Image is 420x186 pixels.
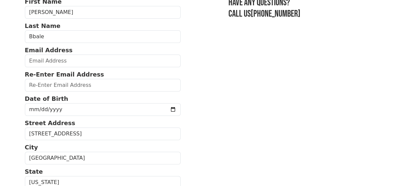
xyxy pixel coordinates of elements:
strong: City [25,144,38,151]
input: Street Address [25,127,181,140]
input: City [25,152,181,164]
strong: Date of Birth [25,95,68,102]
strong: State [25,168,43,175]
h3: Call us [228,8,395,20]
input: First Name [25,6,181,19]
strong: Street Address [25,119,75,126]
strong: Last Name [25,22,60,29]
a: [PHONE_NUMBER] [251,8,300,19]
input: Email Address [25,55,181,67]
strong: Email Address [25,47,73,54]
input: Re-Enter Email Address [25,79,181,92]
input: Last Name [25,30,181,43]
strong: Re-Enter Email Address [25,71,104,78]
